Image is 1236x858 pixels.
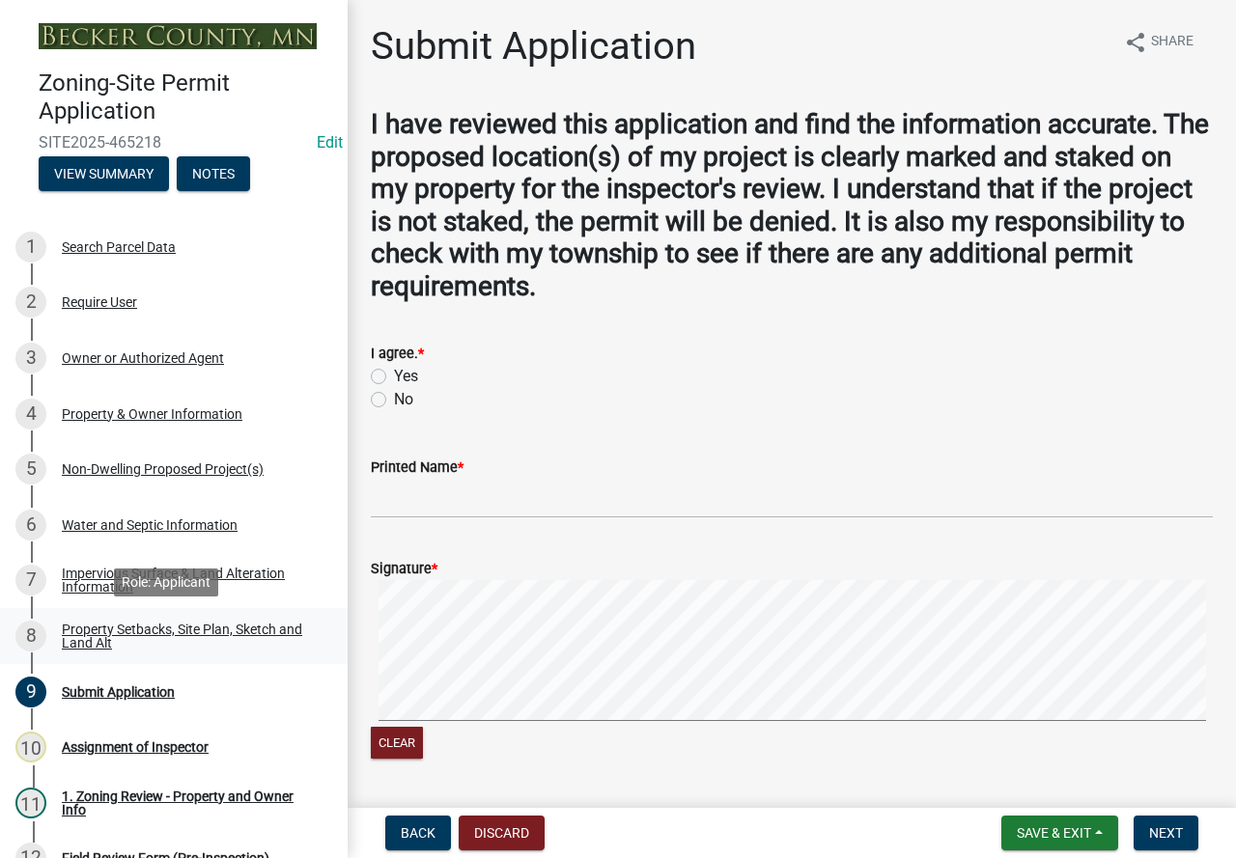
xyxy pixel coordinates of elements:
h1: Submit Application [371,23,696,69]
div: Require User [62,295,137,309]
div: Water and Septic Information [62,518,238,532]
div: Search Parcel Data [62,240,176,254]
div: Role: Applicant [114,568,218,596]
div: Property Setbacks, Site Plan, Sketch and Land Alt [62,623,317,650]
label: Signature [371,563,437,576]
strong: I have reviewed this application and find the information accurate. The proposed location(s) of m... [371,108,1209,302]
div: 7 [15,565,46,595]
span: Back [401,825,435,841]
div: Submit Application [62,685,175,699]
button: Discard [459,816,545,850]
div: 11 [15,788,46,818]
div: Owner or Authorized Agent [62,351,224,365]
label: I agree. [371,347,424,361]
div: 9 [15,677,46,707]
div: 10 [15,732,46,762]
button: Clear [371,727,423,759]
div: 5 [15,454,46,484]
div: 6 [15,510,46,540]
wm-modal-confirm: Notes [177,167,250,182]
button: View Summary [39,156,169,191]
label: No [394,388,413,411]
wm-modal-confirm: Edit Application Number [317,133,343,152]
div: 8 [15,621,46,651]
div: 3 [15,343,46,374]
button: Save & Exit [1001,816,1118,850]
label: Printed Name [371,461,463,475]
label: Yes [394,365,418,388]
button: Notes [177,156,250,191]
button: Next [1134,816,1198,850]
span: SITE2025-465218 [39,133,309,152]
div: 1. Zoning Review - Property and Owner Info [62,789,317,816]
a: Edit [317,133,343,152]
button: shareShare [1109,23,1209,61]
span: Next [1149,825,1183,841]
wm-modal-confirm: Summary [39,167,169,182]
div: Property & Owner Information [62,407,242,421]
div: 1 [15,232,46,263]
span: Share [1151,31,1194,54]
span: Save & Exit [1017,825,1091,841]
img: Becker County, Minnesota [39,23,317,49]
button: Back [385,816,451,850]
div: Non-Dwelling Proposed Project(s) [62,462,264,476]
div: 2 [15,287,46,318]
h4: Zoning-Site Permit Application [39,69,332,125]
div: Assignment of Inspector [62,740,209,754]
div: Impervious Surface & Land Alteration Information [62,567,317,594]
div: 4 [15,399,46,429]
i: share [1124,31,1147,54]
